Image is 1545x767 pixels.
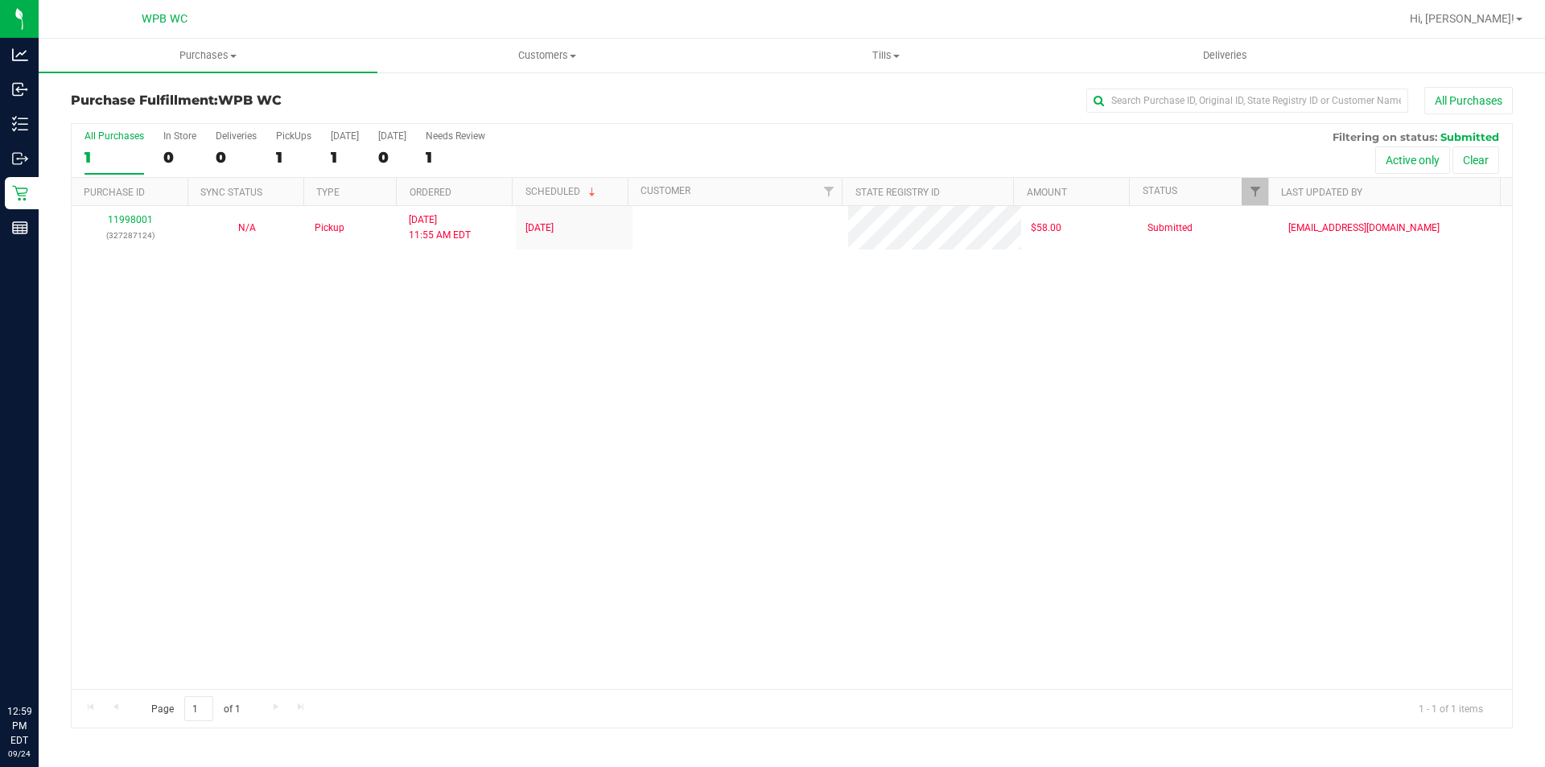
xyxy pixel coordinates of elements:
div: [DATE] [378,130,406,142]
a: Status [1143,185,1177,196]
span: WPB WC [142,12,187,26]
a: Deliveries [1056,39,1395,72]
a: Filter [815,178,842,205]
span: Filtering on status: [1333,130,1437,143]
inline-svg: Outbound [12,151,28,167]
inline-svg: Inbound [12,81,28,97]
span: Tills [717,48,1054,63]
a: Tills [716,39,1055,72]
span: Pickup [315,221,344,236]
div: 1 [426,148,485,167]
span: Purchases [39,48,377,63]
a: Scheduled [525,186,599,197]
span: Submitted [1147,221,1193,236]
inline-svg: Reports [12,220,28,236]
div: 1 [84,148,144,167]
div: 0 [216,148,257,167]
a: Type [316,187,340,198]
a: Last Updated By [1281,187,1362,198]
span: Not Applicable [238,222,256,233]
span: 1 - 1 of 1 items [1406,696,1496,720]
button: Active only [1375,146,1450,174]
span: Customers [378,48,715,63]
button: All Purchases [1424,87,1513,114]
a: Filter [1242,178,1268,205]
inline-svg: Analytics [12,47,28,63]
p: (327287124) [81,228,179,243]
a: Customers [377,39,716,72]
div: 0 [163,148,196,167]
button: Clear [1452,146,1499,174]
a: Ordered [410,187,451,198]
span: [DATE] 11:55 AM EDT [409,212,471,243]
div: All Purchases [84,130,144,142]
inline-svg: Inventory [12,116,28,132]
a: Customer [641,185,690,196]
p: 12:59 PM EDT [7,704,31,748]
div: In Store [163,130,196,142]
a: Purchases [39,39,377,72]
span: Page of 1 [138,696,253,721]
iframe: Resource center [16,638,64,687]
span: [DATE] [525,221,554,236]
div: 1 [331,148,359,167]
div: PickUps [276,130,311,142]
a: Amount [1027,187,1067,198]
input: Search Purchase ID, Original ID, State Registry ID or Customer Name... [1086,89,1408,113]
button: N/A [238,221,256,236]
div: Deliveries [216,130,257,142]
inline-svg: Retail [12,185,28,201]
span: Deliveries [1181,48,1269,63]
div: 1 [276,148,311,167]
span: $58.00 [1031,221,1061,236]
p: 09/24 [7,748,31,760]
span: Hi, [PERSON_NAME]! [1410,12,1514,25]
span: WPB WC [218,93,282,108]
h3: Purchase Fulfillment: [71,93,551,108]
a: State Registry ID [855,187,940,198]
a: Sync Status [200,187,262,198]
input: 1 [184,696,213,721]
div: [DATE] [331,130,359,142]
a: 11998001 [108,214,153,225]
div: Needs Review [426,130,485,142]
a: Purchase ID [84,187,145,198]
span: Submitted [1440,130,1499,143]
span: [EMAIL_ADDRESS][DOMAIN_NAME] [1288,221,1440,236]
div: 0 [378,148,406,167]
